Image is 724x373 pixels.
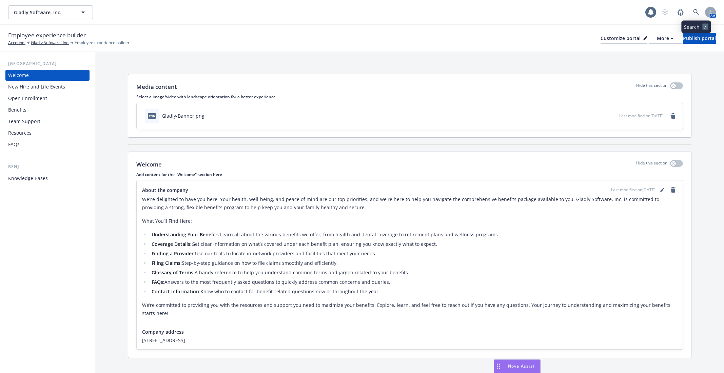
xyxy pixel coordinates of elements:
[8,70,29,81] div: Welcome
[152,269,195,276] strong: Glossary of Terms:
[142,217,677,225] p: What You’ll Find Here:
[148,113,156,118] span: png
[150,231,677,239] li: Learn all about the various benefits we offer, from health and dental coverage to retirement plan...
[31,40,69,46] a: Gladly Software, Inc.
[601,33,647,44] button: Customize portal
[5,173,90,184] a: Knowledge Bases
[5,127,90,138] a: Resources
[5,60,90,67] div: [GEOGRAPHIC_DATA]
[136,172,683,177] p: Add content for the "Welcome" section here
[8,93,47,104] div: Open Enrollment
[5,163,90,170] div: Benji
[136,160,162,169] p: Welcome
[152,231,220,238] strong: Understanding Your Benefits:
[142,186,188,194] span: About the company
[5,104,90,115] a: Benefits
[5,70,90,81] a: Welcome
[611,187,655,193] span: Last modified on [DATE]
[8,81,65,92] div: New Hire and Life Events
[657,33,673,43] div: More
[162,112,204,119] div: Gladly-Banner.png
[5,139,90,150] a: FAQs
[494,359,541,373] button: Nova Assist
[152,288,200,295] strong: Contact Information:
[636,82,667,91] p: Hide this section
[142,195,677,212] p: We're delighted to have you here. Your health, well-being, and peace of mind are our top prioriti...
[8,127,32,138] div: Resources
[136,94,683,100] p: Select a image/video with landscape orientation for a better experience
[14,9,73,16] span: Gladly Software, Inc.
[152,250,195,257] strong: Finding a Provider:
[610,112,617,119] button: preview file
[142,301,677,317] p: We’re committed to providing you with the resources and support you need to maximize your benefit...
[8,139,20,150] div: FAQs
[5,93,90,104] a: Open Enrollment
[8,5,93,19] button: Gladly Software, Inc.
[669,112,677,120] a: remove
[636,160,667,169] p: Hide this section
[75,40,130,46] span: Employee experience builder
[150,288,677,296] li: Know who to contact for benefit-related questions now or throughout the year.
[658,186,666,194] a: editPencil
[152,279,164,285] strong: FAQs:
[619,113,664,119] span: Last modified on [DATE]
[8,116,40,127] div: Team Support
[5,116,90,127] a: Team Support
[150,278,677,286] li: Answers to the most frequently asked questions to quickly address common concerns and queries.
[508,363,535,369] span: Nova Assist
[8,40,25,46] a: Accounts
[658,5,672,19] a: Start snowing
[150,269,677,277] li: A handy reference to help you understand common terms and jargon related to your benefits.
[689,5,703,19] a: Search
[152,241,192,247] strong: Coverage Details:
[142,337,677,344] span: [STREET_ADDRESS]
[8,31,86,40] span: Employee experience builder
[683,33,716,43] div: Publish portal
[136,82,177,91] p: Media content
[8,173,48,184] div: Knowledge Bases
[8,104,26,115] div: Benefits
[601,33,647,43] div: Customize portal
[600,112,605,119] button: download file
[494,360,503,373] div: Drag to move
[669,186,677,194] a: remove
[150,240,677,248] li: Get clear information on what’s covered under each benefit plan, ensuring you know exactly what t...
[150,250,677,258] li: Use our tools to locate in-network providers and facilities that meet your needs.
[150,259,677,267] li: Step-by-step guidance on how to file claims smoothly and efficiently.
[683,33,716,44] button: Publish portal
[152,260,182,266] strong: Filing Claims:
[674,5,687,19] a: Report a Bug
[649,33,682,44] button: More
[142,328,184,335] span: Company address
[5,81,90,92] a: New Hire and Life Events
